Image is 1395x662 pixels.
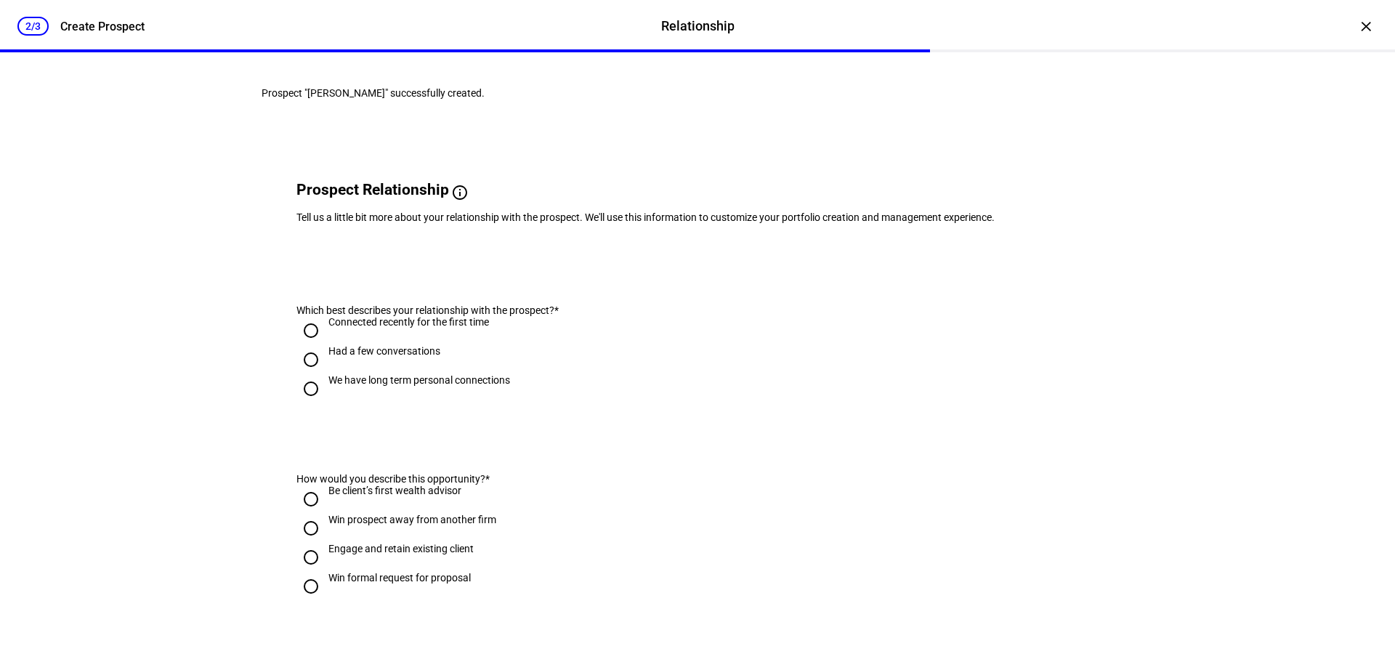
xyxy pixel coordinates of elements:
[296,181,449,198] span: Prospect Relationship
[328,345,440,357] div: Had a few conversations
[296,304,554,316] span: Which best describes your relationship with the prospect?
[328,316,489,328] div: Connected recently for the first time
[17,17,49,36] div: 2/3
[328,572,471,584] div: Win formal request for proposal
[661,17,735,36] div: Relationship
[469,184,559,201] span: Why we ask
[328,543,474,554] div: Engage and retain existing client
[296,473,485,485] span: How would you describe this opportunity?
[296,211,1099,223] div: Tell us a little bit more about your relationship with the prospect. We'll use this information t...
[451,184,469,201] mat-icon: info
[328,514,496,525] div: Win prospect away from another firm
[328,374,510,386] div: We have long term personal connections
[1354,15,1378,38] div: ×
[262,87,1133,99] div: Prospect "[PERSON_NAME]" successfully created.
[60,20,145,33] div: Create Prospect
[328,485,461,496] div: Be client’s first wealth advisor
